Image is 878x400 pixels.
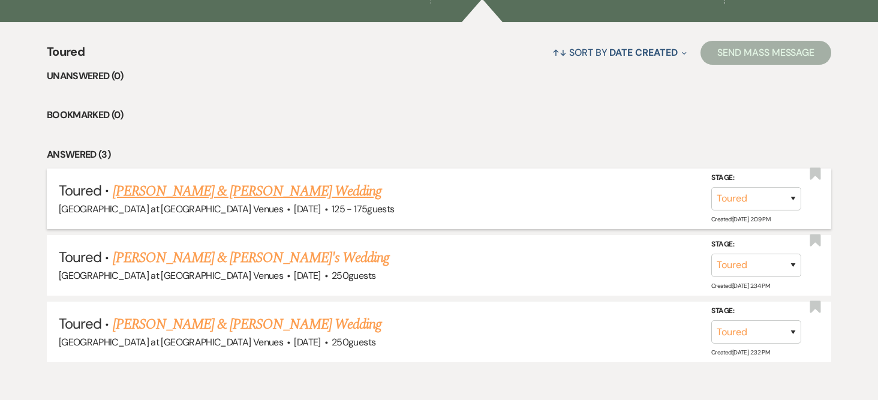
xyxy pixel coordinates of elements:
[332,336,375,348] span: 250 guests
[113,181,381,202] a: [PERSON_NAME] & [PERSON_NAME] Wedding
[59,203,283,215] span: [GEOGRAPHIC_DATA] at [GEOGRAPHIC_DATA] Venues
[47,43,85,68] span: Toured
[552,46,567,59] span: ↑↓
[47,68,831,84] li: Unanswered (0)
[59,269,283,282] span: [GEOGRAPHIC_DATA] at [GEOGRAPHIC_DATA] Venues
[59,336,283,348] span: [GEOGRAPHIC_DATA] at [GEOGRAPHIC_DATA] Venues
[59,181,101,200] span: Toured
[59,248,101,266] span: Toured
[294,336,320,348] span: [DATE]
[113,314,381,335] a: [PERSON_NAME] & [PERSON_NAME] Wedding
[113,247,390,269] a: [PERSON_NAME] & [PERSON_NAME]'s Wedding
[548,37,691,68] button: Sort By Date Created
[711,238,801,251] label: Stage:
[711,215,770,223] span: Created: [DATE] 2:09 PM
[711,348,769,356] span: Created: [DATE] 2:32 PM
[294,269,320,282] span: [DATE]
[47,147,831,163] li: Answered (3)
[711,305,801,318] label: Stage:
[332,203,394,215] span: 125 - 175 guests
[332,269,375,282] span: 250 guests
[609,46,677,59] span: Date Created
[294,203,320,215] span: [DATE]
[700,41,831,65] button: Send Mass Message
[711,282,769,290] span: Created: [DATE] 2:34 PM
[711,172,801,185] label: Stage:
[47,107,831,123] li: Bookmarked (0)
[59,314,101,333] span: Toured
